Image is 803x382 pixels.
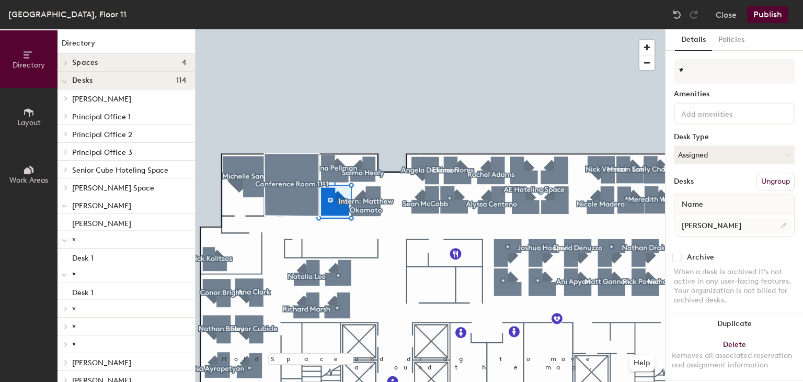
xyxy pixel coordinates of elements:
div: Desk Type [674,133,795,141]
span: [PERSON_NAME] Space [72,184,154,193]
img: Undo [672,9,682,20]
span: Principal Office 1 [72,113,131,121]
img: Redo [689,9,699,20]
h1: Directory [58,38,195,54]
span: Name [676,195,708,214]
button: Publish [747,6,788,23]
button: Help [629,355,655,372]
span: Principal Office 2 [72,130,132,139]
button: Close [716,6,737,23]
span: Desks [72,76,93,85]
button: Duplicate [666,313,803,334]
p: Desk 1 [72,251,94,263]
span: 114 [176,76,187,85]
span: Spaces [72,59,98,67]
p: Desk 1 [72,285,94,297]
button: Details [675,29,712,51]
div: Desks [674,177,694,186]
div: Removes all associated reservation and assignment information [672,351,797,370]
span: Work Areas [9,176,48,185]
span: 4 [182,59,187,67]
input: Unnamed desk [676,218,792,233]
button: Ungroup [756,173,795,190]
input: Add amenities [679,107,773,119]
button: Policies [712,29,751,51]
div: When a desk is archived it's not active in any user-facing features. Your organization is not bil... [674,267,795,305]
div: Amenities [674,90,795,98]
span: Layout [17,118,41,127]
button: Assigned [674,145,795,164]
span: [PERSON_NAME] [72,201,131,210]
span: Directory [13,61,45,70]
button: DeleteRemoves all associated reservation and assignment information [666,334,803,380]
span: [PERSON_NAME] [72,95,131,104]
span: [PERSON_NAME] [72,358,131,367]
p: [PERSON_NAME] [72,216,131,228]
span: Senior Cube Hoteling Space [72,166,168,175]
div: [GEOGRAPHIC_DATA], Floor 11 [8,8,127,21]
div: Archive [687,253,714,262]
span: Principal Office 3 [72,148,132,157]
